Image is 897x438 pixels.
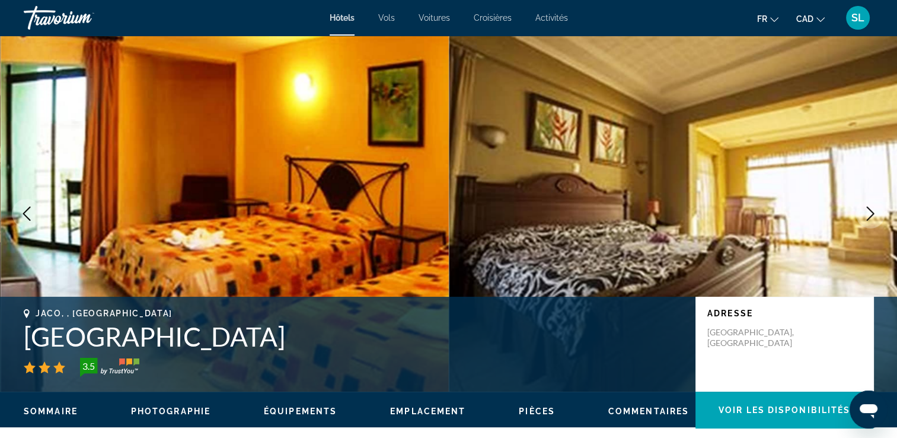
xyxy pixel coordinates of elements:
[842,5,873,30] button: User Menu
[719,405,850,415] span: Voir les disponibilités
[851,12,864,24] span: SL
[519,406,555,417] button: Pièces
[419,13,450,23] a: Voitures
[378,13,395,23] a: Vols
[24,2,142,33] a: Travorium
[757,10,778,27] button: Change language
[24,406,78,417] button: Sommaire
[264,406,337,417] button: Équipements
[796,14,813,24] span: CAD
[390,406,465,417] button: Emplacement
[695,392,873,429] button: Voir les disponibilités
[131,406,210,417] button: Photographie
[36,309,173,318] span: Jaco, , [GEOGRAPHIC_DATA]
[707,327,802,348] p: [GEOGRAPHIC_DATA], [GEOGRAPHIC_DATA]
[80,358,139,377] img: trustyou-badge-hor.svg
[330,13,355,23] a: Hôtels
[707,309,861,318] p: Adresse
[855,199,885,228] button: Next image
[12,199,42,228] button: Previous image
[24,321,684,352] h1: [GEOGRAPHIC_DATA]
[796,10,825,27] button: Change currency
[757,14,767,24] span: fr
[850,391,888,429] iframe: Bouton de lancement de la fenêtre de messagerie
[608,406,689,417] button: Commentaires
[535,13,568,23] a: Activités
[474,13,512,23] a: Croisières
[76,359,100,373] div: 3.5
